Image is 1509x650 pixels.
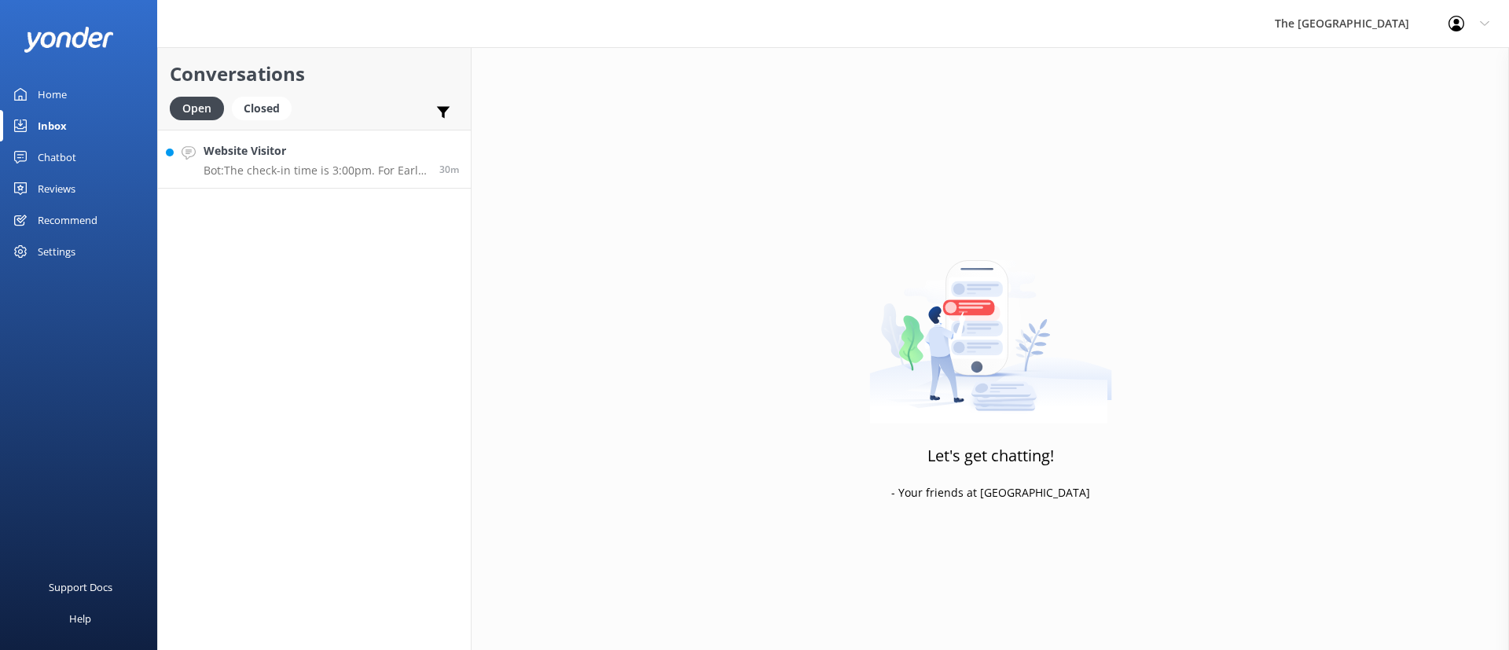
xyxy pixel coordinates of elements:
[232,99,299,116] a: Closed
[38,79,67,110] div: Home
[170,59,459,89] h2: Conversations
[38,110,67,141] div: Inbox
[891,484,1090,501] p: - Your friends at [GEOGRAPHIC_DATA]
[927,443,1054,468] h3: Let's get chatting!
[869,227,1112,424] img: artwork of a man stealing a conversation from at giant smartphone
[439,163,459,176] span: Sep 07 2025 11:39pm (UTC -10:00) Pacific/Honolulu
[158,130,471,189] a: Website VisitorBot:The check-in time is 3:00pm. For Early Check-in from 6am onwards, subject to a...
[49,571,112,603] div: Support Docs
[24,27,114,53] img: yonder-white-logo.png
[38,173,75,204] div: Reviews
[38,141,76,173] div: Chatbot
[38,236,75,267] div: Settings
[232,97,292,120] div: Closed
[204,142,428,160] h4: Website Visitor
[170,97,224,120] div: Open
[204,163,428,178] p: Bot: The check-in time is 3:00pm. For Early Check-in from 6am onwards, subject to availability, y...
[38,204,97,236] div: Recommend
[170,99,232,116] a: Open
[69,603,91,634] div: Help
